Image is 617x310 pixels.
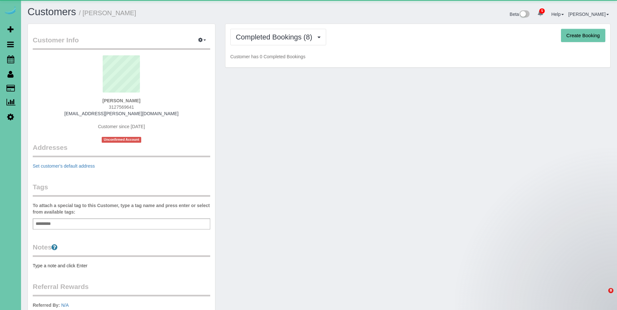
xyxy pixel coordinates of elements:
[102,137,141,142] span: Unconfirmed Account
[230,29,326,45] button: Completed Bookings (8)
[33,202,210,215] label: To attach a special tag to this Customer, type a tag name and press enter or select from availabl...
[534,6,547,21] a: 5
[608,288,613,293] span: 8
[102,98,140,103] strong: [PERSON_NAME]
[595,288,611,304] iframe: Intercom live chat
[33,182,210,197] legend: Tags
[33,262,210,269] pre: Type a note and click Enter
[510,12,530,17] a: Beta
[61,303,69,308] a: N/A
[79,9,136,17] small: / [PERSON_NAME]
[33,282,210,296] legend: Referral Rewards
[519,10,530,19] img: New interface
[33,302,60,308] label: Referred By:
[33,163,95,169] a: Set customer's default address
[98,124,145,129] span: Customer since [DATE]
[33,242,210,257] legend: Notes
[230,53,605,60] p: Customer has 0 Completed Bookings
[28,6,76,17] a: Customers
[236,33,315,41] span: Completed Bookings (8)
[33,35,210,50] legend: Customer Info
[4,6,17,16] img: Automaid Logo
[539,8,545,14] span: 5
[568,12,609,17] a: [PERSON_NAME]
[561,29,605,42] button: Create Booking
[551,12,564,17] a: Help
[109,105,134,110] span: 3127569641
[64,111,178,116] a: [EMAIL_ADDRESS][PERSON_NAME][DOMAIN_NAME]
